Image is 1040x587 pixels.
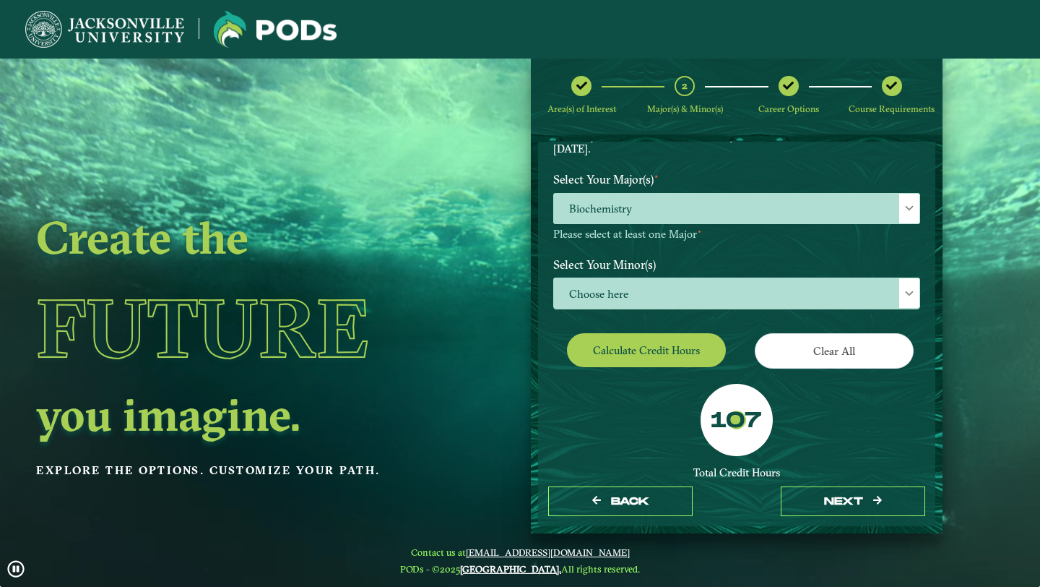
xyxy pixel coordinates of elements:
[554,194,919,225] span: Biochemistry
[711,408,761,435] label: 107
[36,217,432,257] h2: Create the
[553,466,920,480] div: Total Credit Hours
[400,547,640,558] span: Contact us at
[647,103,723,114] span: Major(s) & Minor(s)
[460,563,561,575] a: [GEOGRAPHIC_DATA].
[36,460,432,481] p: Explore the options. Customize your path.
[567,333,726,367] button: Calculate credit hours
[758,103,819,114] span: Career Options
[547,103,616,114] span: Area(s) of Interest
[781,487,925,516] button: next
[466,547,630,558] a: [EMAIL_ADDRESS][DOMAIN_NAME]
[553,228,920,241] p: Please select at least one Major
[36,262,432,394] h1: Future
[214,11,337,48] img: Jacksonville University logo
[36,394,432,434] h2: you imagine.
[849,103,935,114] span: Course Requirements
[611,495,649,507] span: Back
[548,487,693,516] button: Back
[654,171,659,181] sup: ⋆
[682,79,688,93] span: 2
[542,252,931,278] label: Select Your Minor(s)
[542,166,931,193] label: Select Your Major(s)
[25,11,184,48] img: Jacksonville University logo
[755,333,914,369] button: Clear All
[697,226,702,236] sup: ⋆
[400,563,640,575] span: PODs - ©2025 All rights reserved.
[554,278,919,309] span: Choose here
